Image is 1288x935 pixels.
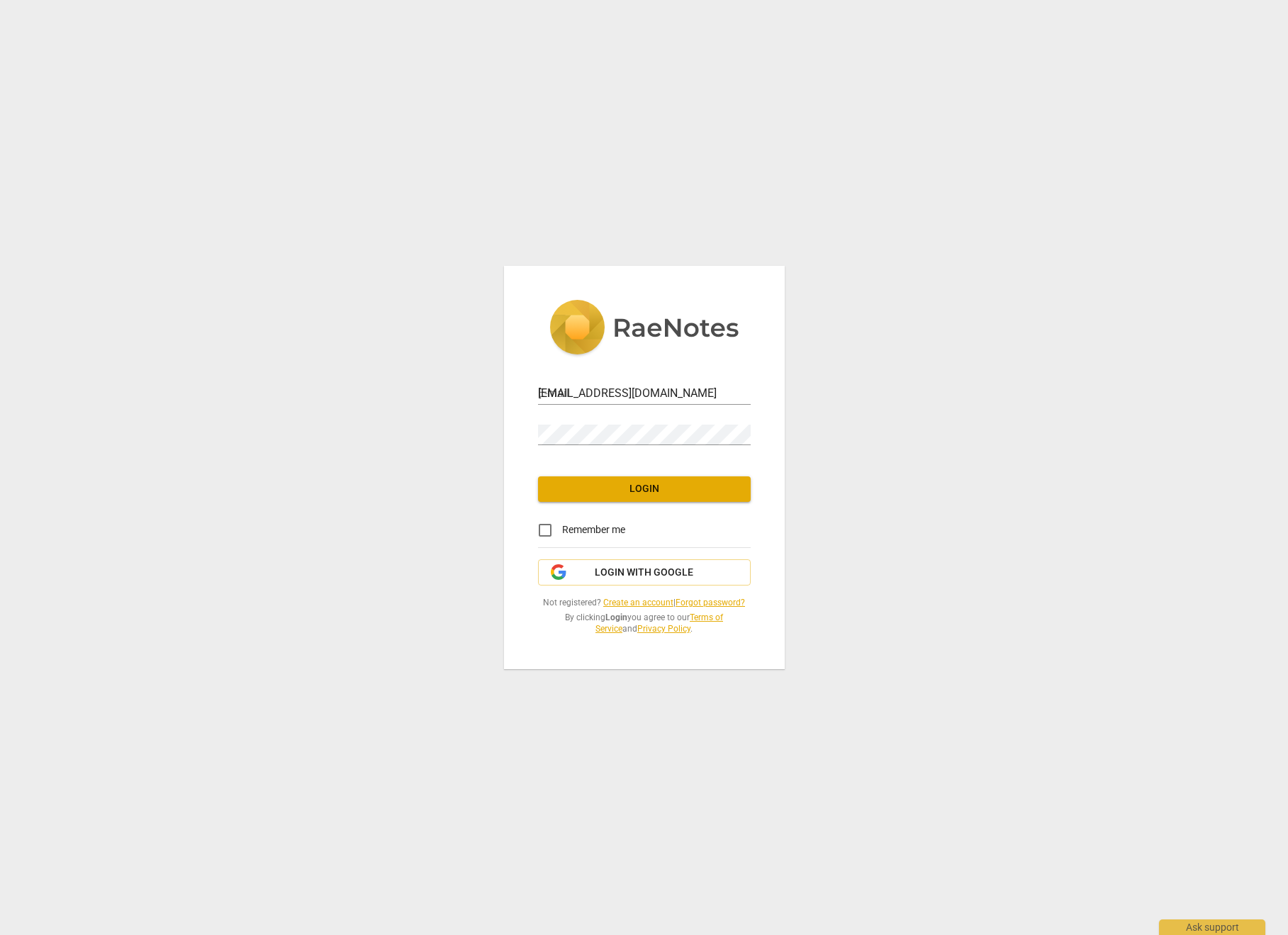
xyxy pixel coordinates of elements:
[549,482,739,496] span: Login
[538,597,751,609] span: Not registered? |
[1159,919,1265,935] div: Ask support
[605,612,627,622] b: Login
[538,612,751,635] span: By clicking you agree to our and .
[676,598,745,608] a: Forgot password?
[538,559,751,586] button: Login with Google
[637,624,690,634] a: Privacy Policy
[549,300,739,358] img: 5ac2273c67554f335776073100b6d88f.svg
[562,522,625,537] span: Remember me
[538,476,751,502] button: Login
[595,566,693,580] span: Login with Google
[603,598,673,608] a: Create an account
